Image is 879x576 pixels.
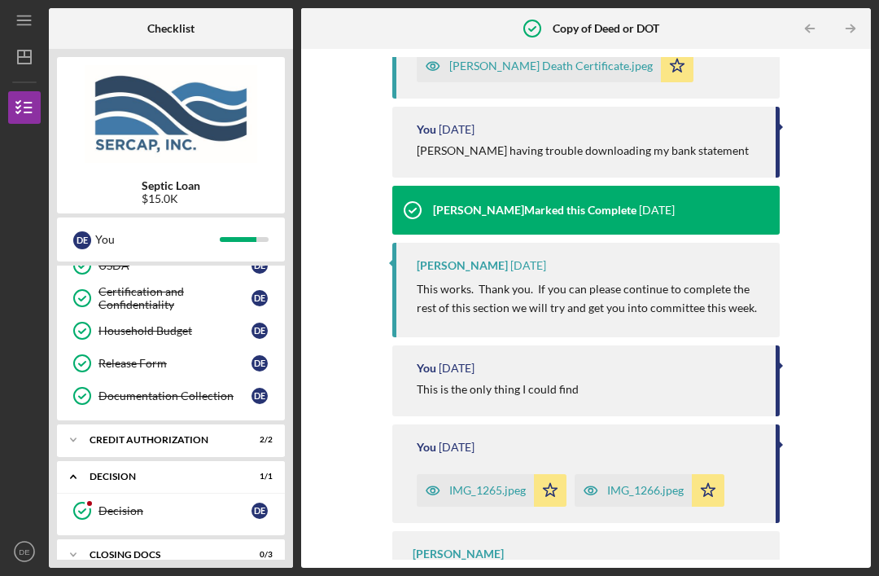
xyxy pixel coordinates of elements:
a: Release FormDE [65,347,277,380]
div: D E [251,503,268,519]
time: 2025-01-14 16:09 [439,123,474,136]
div: [PERSON_NAME] [413,547,504,561]
div: IMG_1266.jpeg [607,484,684,497]
div: [PERSON_NAME] Marked this Complete [433,204,636,217]
div: You [417,123,436,136]
div: You [417,362,436,375]
div: You [95,226,220,253]
div: Household Budget [98,324,251,337]
div: Decision [98,504,251,517]
div: D E [251,388,268,404]
div: $15.0K [142,192,200,205]
div: [PERSON_NAME] Death Certificate.jpeg [449,59,653,73]
div: Documentation Collection [98,389,251,402]
div: D E [251,290,268,306]
div: D E [251,355,268,372]
time: 2025-01-14 16:06 [639,204,675,217]
a: DecisionDE [65,495,277,527]
div: D E [251,323,268,339]
div: Certification and Confidentiality [98,285,251,311]
b: Checklist [147,22,195,35]
time: 2025-01-13 19:13 [439,441,474,454]
p: This works. Thank you. If you can please continue to complete the rest of this section we will tr... [417,280,763,317]
div: This is the only thing I could find [417,383,579,396]
b: Septic Loan [142,179,200,192]
div: CREDIT AUTHORIZATION [90,435,232,445]
div: CLOSING DOCS [90,550,232,560]
a: USDADE [65,249,277,282]
b: Copy of Deed or DOT [553,22,659,35]
time: 2025-01-13 19:14 [439,362,474,375]
div: 0 / 3 [243,550,273,560]
div: D E [73,231,91,249]
button: DE [8,535,41,568]
div: [PERSON_NAME] having trouble downloading my bank statement [417,144,749,157]
time: 2025-01-14 16:05 [510,259,546,272]
button: IMG_1266.jpeg [575,474,724,507]
text: DE [19,547,29,556]
div: Decision [90,472,232,481]
a: Certification and ConfidentialityDE [65,282,277,314]
button: [PERSON_NAME] Death Certificate.jpeg [417,50,693,82]
button: IMG_1265.jpeg [417,474,566,507]
div: USDA [98,259,251,272]
div: Release Form [98,357,251,370]
div: IMG_1265.jpeg [449,484,526,497]
div: D E [251,257,268,274]
div: 1 / 1 [243,472,273,481]
div: 2 / 2 [243,435,273,445]
img: Product logo [57,65,285,163]
div: [PERSON_NAME] [417,259,508,272]
a: Household BudgetDE [65,314,277,347]
div: You [417,441,436,454]
a: Documentation CollectionDE [65,380,277,412]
